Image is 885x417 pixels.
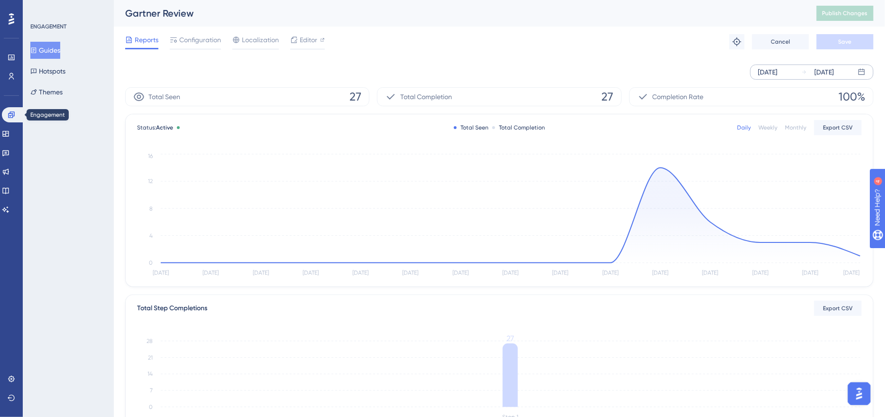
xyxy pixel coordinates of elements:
span: Save [839,38,852,46]
span: Publish Changes [822,9,868,17]
tspan: 0 [149,259,153,266]
div: 4 [66,5,69,12]
span: Configuration [179,34,221,46]
tspan: 27 [507,334,514,343]
span: Cancel [771,38,791,46]
button: Publish Changes [817,6,874,21]
tspan: 16 [148,153,153,159]
tspan: [DATE] [802,270,819,277]
tspan: [DATE] [602,270,618,277]
tspan: [DATE] [653,270,669,277]
div: Total Step Completions [137,303,207,314]
tspan: 14 [147,371,153,378]
span: Status: [137,124,173,131]
button: Hotspots [30,63,65,80]
tspan: 12 [148,178,153,185]
tspan: [DATE] [752,270,768,277]
span: Export CSV [823,305,853,312]
tspan: 7 [150,388,153,394]
div: [DATE] [758,66,778,78]
div: Gartner Review [125,7,793,20]
tspan: [DATE] [153,270,169,277]
iframe: UserGuiding AI Assistant Launcher [845,380,874,408]
tspan: 0 [149,404,153,410]
tspan: [DATE] [702,270,719,277]
tspan: [DATE] [303,270,319,277]
tspan: [DATE] [253,270,269,277]
span: 100% [839,89,866,104]
div: Weekly [759,124,778,131]
span: Completion Rate [653,91,704,102]
div: Monthly [785,124,807,131]
tspan: [DATE] [843,270,859,277]
button: Themes [30,83,63,101]
button: Guides [30,42,60,59]
span: Total Completion [400,91,452,102]
tspan: [DATE] [503,270,519,277]
button: Export CSV [814,301,862,316]
button: Cancel [752,34,809,49]
tspan: 8 [149,205,153,212]
button: Export CSV [814,120,862,135]
tspan: [DATE] [553,270,569,277]
div: ENGAGEMENT [30,23,66,30]
tspan: [DATE] [403,270,419,277]
span: 27 [350,89,361,104]
div: Total Completion [492,124,545,131]
span: 27 [602,89,614,104]
button: Save [817,34,874,49]
span: Active [156,124,173,131]
span: Localization [242,34,279,46]
span: Need Help? [22,2,59,14]
span: Total Seen [148,91,180,102]
tspan: [DATE] [203,270,219,277]
tspan: [DATE] [452,270,469,277]
span: Reports [135,34,158,46]
div: Daily [737,124,751,131]
tspan: 4 [149,232,153,239]
tspan: 21 [148,354,153,361]
span: Export CSV [823,124,853,131]
div: Total Seen [454,124,489,131]
div: [DATE] [815,66,834,78]
tspan: [DATE] [352,270,369,277]
tspan: 28 [147,338,153,344]
span: Editor [300,34,317,46]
